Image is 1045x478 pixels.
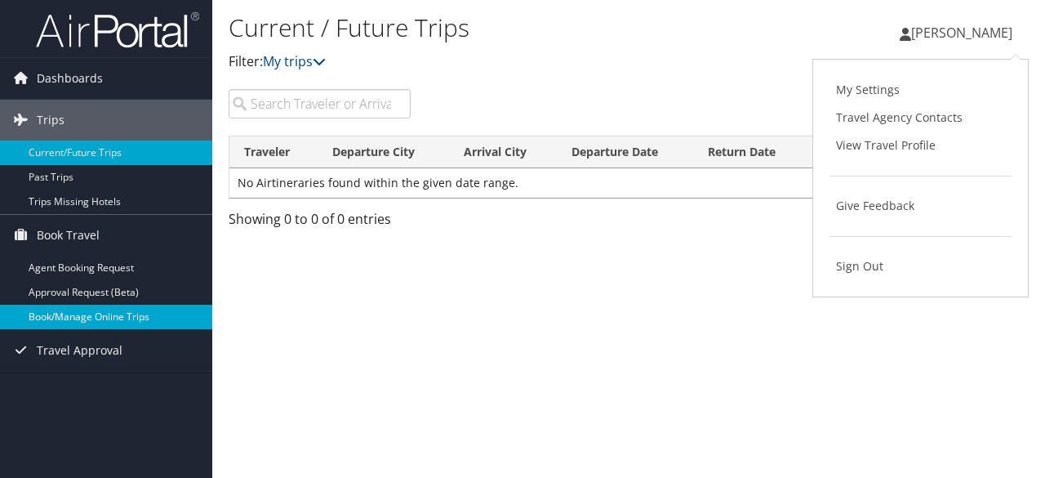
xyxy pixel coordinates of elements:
span: Dashboards [37,58,103,99]
a: Travel Agency Contacts [829,104,1012,132]
th: Traveler: activate to sort column ascending [229,136,318,168]
span: Trips [37,100,64,141]
th: Departure City: activate to sort column ascending [318,136,449,168]
th: Departure Date: activate to sort column descending [557,136,693,168]
img: airportal-logo.png [36,11,199,49]
td: No Airtineraries found within the given date range. [229,168,1028,198]
p: Filter: [229,51,762,73]
input: Search Traveler or Arrival City [229,89,411,118]
span: Book Travel [37,215,100,256]
th: Agency Locator: activate to sort column ascending [807,136,944,168]
a: [PERSON_NAME] [900,8,1029,57]
span: Travel Approval [37,330,122,371]
a: My trips [263,52,326,70]
th: Arrival City: activate to sort column ascending [449,136,558,168]
a: Sign Out [829,252,1012,280]
a: My Settings [829,76,1012,104]
a: Give Feedback [829,192,1012,220]
div: Showing 0 to 0 of 0 entries [229,209,411,237]
th: Return Date: activate to sort column ascending [693,136,807,168]
span: [PERSON_NAME] [911,24,1012,42]
h1: Current / Future Trips [229,11,762,45]
a: View Travel Profile [829,132,1012,159]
